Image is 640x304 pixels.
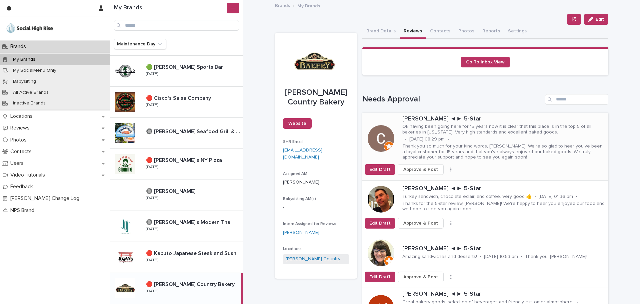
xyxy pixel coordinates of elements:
p: • [480,254,481,260]
span: Website [288,121,306,126]
span: SHR Email [283,140,303,144]
span: Edit Draft [369,274,391,280]
button: Settings [504,25,531,39]
p: [DATE] 08:29 pm [409,136,445,142]
p: 🔴 [PERSON_NAME]'s NY Pizza [146,156,223,164]
p: [DATE] [146,227,158,232]
p: • [534,194,536,200]
span: Assigned AM [283,172,307,176]
button: Maintenance Day [114,39,166,49]
button: Brand Details [362,25,400,39]
a: 🔴 Cisco's Salsa Company🔴 Cisco's Salsa Company [DATE] [110,87,243,118]
a: 🔴 Kabuto Japanese Steak and Sushi🔴 Kabuto Japanese Steak and Sushi [DATE] [110,242,243,273]
button: Reports [478,25,504,39]
button: Approve & Post [398,218,444,229]
button: Contacts [426,25,454,39]
p: Amazing sandwiches and desserts! [402,254,477,260]
h1: Needs Approval [362,94,542,104]
span: Babysitting AM(s) [283,197,316,201]
a: 🔴 [PERSON_NAME]'s NY Pizza🔴 [PERSON_NAME]'s NY Pizza [DATE] [110,149,243,180]
p: Feedback [8,184,38,190]
p: Video Tutorials [8,172,50,178]
a: [EMAIL_ADDRESS][DOMAIN_NAME] [283,148,322,160]
span: Edit [596,17,604,22]
p: Users [8,160,29,167]
p: [DATE] 01:36 pm [539,194,573,200]
p: 🔘 [PERSON_NAME]'s Modern Thai [146,218,233,226]
button: Edit Draft [365,272,395,282]
p: [DATE] [146,72,158,76]
p: [DATE] [146,103,158,107]
p: [PERSON_NAME] Change Log [8,195,85,202]
p: [PERSON_NAME] ◄► 5-Star [402,291,606,298]
span: Locations [283,247,302,251]
a: [PERSON_NAME] [283,229,319,236]
p: Contacts [8,148,37,155]
a: 🔘 [PERSON_NAME] Seafood Grill & Oyster Bar🔘 [PERSON_NAME] Seafood Grill & Oyster Bar [110,118,243,149]
p: Locations [8,113,38,119]
p: Ok having been going here for 15 years now it is clear that this place is in the top 5 of all bak... [402,124,606,135]
button: Approve & Post [398,272,444,282]
span: Approve & Post [403,220,438,227]
input: Search [545,94,608,105]
h1: My Brands [114,4,226,12]
p: • [405,136,407,142]
p: 🔴 Cisco's Salsa Company [146,94,212,101]
a: Brands [275,1,290,9]
p: [DATE] [146,165,158,170]
a: 🟢 [PERSON_NAME] Sports Bar🟢 [PERSON_NAME] Sports Bar [DATE] [110,56,243,87]
button: Edit Draft [365,164,395,175]
p: • [521,254,522,260]
p: Babysitting [8,79,41,84]
p: • [576,194,577,200]
p: [DATE] [146,196,158,201]
a: 🔘 [PERSON_NAME]'s Modern Thai🔘 [PERSON_NAME]'s Modern Thai [DATE] [110,211,243,242]
p: All Active Brands [8,90,54,95]
button: Edit Draft [365,218,395,229]
button: Edit [584,14,608,25]
button: Reviews [400,25,426,39]
p: 🔘 [PERSON_NAME] [146,187,197,195]
p: Turkey sandwich, chocolate eclair, and coffee. Very good 👍 [402,194,532,200]
span: Go To Inbox View [466,60,505,64]
button: Photos [454,25,478,39]
p: 🔘 Flaherty's Seafood Grill & Oyster Bar [146,127,242,135]
p: [DATE] 10:53 pm [484,254,518,260]
p: NPS Brand [8,207,40,214]
span: Approve & Post [403,166,438,173]
a: Website [283,118,312,129]
a: [PERSON_NAME] Country Bakery [286,256,346,263]
span: Edit Draft [369,166,391,173]
p: Thanks for the 5-star review, [PERSON_NAME]! We're happy to hear you enjoyed our food and we hope... [402,201,606,212]
img: o5DnuTxEQV6sW9jFYBBf [5,22,54,35]
p: Thank you so much for your kind words, [PERSON_NAME]! We're so glad to hear you've been a loyal c... [402,143,606,160]
p: 🔴 [PERSON_NAME] Country Bakery [146,280,236,288]
p: Reviews [8,125,35,131]
p: My SocialMenu Only [8,68,62,73]
p: [PERSON_NAME] [283,179,349,186]
input: Search [114,20,239,31]
a: Go To Inbox View [461,57,510,67]
a: [PERSON_NAME] ◄► 5-StarAmazing sandwiches and desserts!•[DATE] 10:53 pm•Thank you, [PERSON_NAME]!... [362,234,608,288]
p: [PERSON_NAME] ◄► 5-Star [402,115,606,123]
p: [PERSON_NAME] ◄► 5-Star [402,185,606,193]
a: 🔘 [PERSON_NAME]🔘 [PERSON_NAME] [DATE] [110,180,243,211]
p: Inactive Brands [8,100,51,106]
p: Thank you, [PERSON_NAME]! [525,254,587,260]
p: 🟢 [PERSON_NAME] Sports Bar [146,63,224,70]
p: [PERSON_NAME] Country Bakery [283,88,349,107]
button: Approve & Post [398,164,444,175]
a: [PERSON_NAME] ◄► 5-StarTurkey sandwich, chocolate eclair, and coffee. Very good 👍•[DATE] 01:36 pm... [362,181,608,234]
p: • [447,136,449,142]
span: Edit Draft [369,220,391,227]
p: [DATE] [146,289,158,294]
p: Photos [8,137,32,143]
p: - [283,204,349,211]
p: Brands [8,43,31,50]
p: 🔴 Kabuto Japanese Steak and Sushi [146,249,239,257]
p: [DATE] [146,258,158,263]
p: My Brands [297,2,320,9]
span: Approve & Post [403,274,438,280]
